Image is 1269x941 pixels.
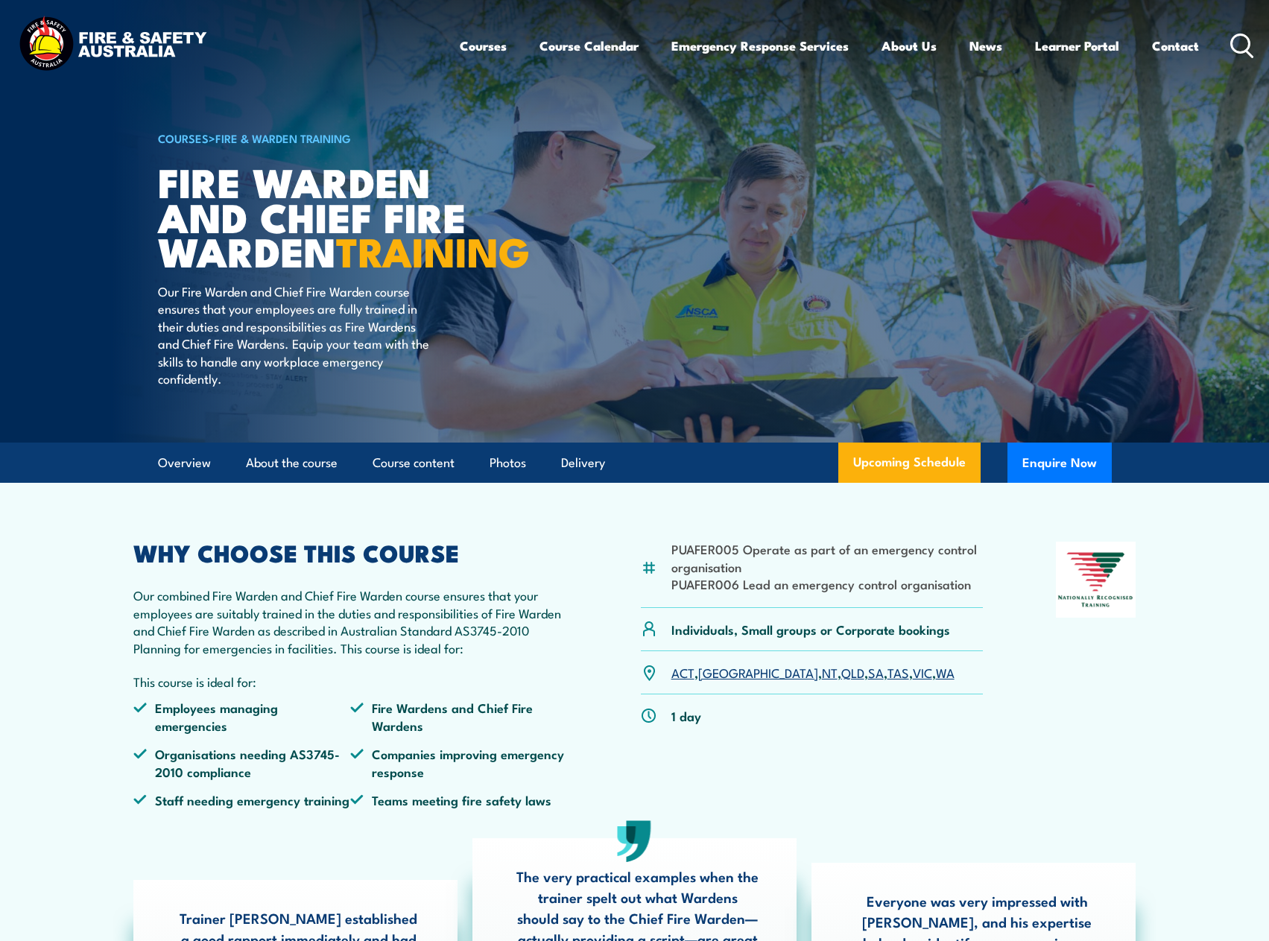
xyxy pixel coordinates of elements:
[539,26,639,66] a: Course Calendar
[158,129,526,147] h6: >
[698,663,818,681] a: [GEOGRAPHIC_DATA]
[868,663,884,681] a: SA
[158,443,211,483] a: Overview
[133,586,569,656] p: Our combined Fire Warden and Chief Fire Warden course ensures that your employees are suitably tr...
[671,664,955,681] p: , , , , , , ,
[822,663,838,681] a: NT
[671,575,984,592] li: PUAFER006 Lead an emergency control organisation
[133,542,569,563] h2: WHY CHOOSE THIS COURSE
[490,443,526,483] a: Photos
[373,443,455,483] a: Course content
[460,26,507,66] a: Courses
[133,791,351,808] li: Staff needing emergency training
[841,663,864,681] a: QLD
[350,791,568,808] li: Teams meeting fire safety laws
[158,164,526,268] h1: Fire Warden and Chief Fire Warden
[246,443,338,483] a: About the course
[671,663,694,681] a: ACT
[887,663,909,681] a: TAS
[336,219,530,281] strong: TRAINING
[350,745,568,780] li: Companies improving emergency response
[882,26,937,66] a: About Us
[671,26,849,66] a: Emergency Response Services
[133,745,351,780] li: Organisations needing AS3745-2010 compliance
[936,663,955,681] a: WA
[969,26,1002,66] a: News
[671,707,701,724] p: 1 day
[1035,26,1119,66] a: Learner Portal
[1007,443,1112,483] button: Enquire Now
[1056,542,1136,618] img: Nationally Recognised Training logo.
[350,699,568,734] li: Fire Wardens and Chief Fire Wardens
[671,621,950,638] p: Individuals, Small groups or Corporate bookings
[913,663,932,681] a: VIC
[1152,26,1199,66] a: Contact
[133,673,569,690] p: This course is ideal for:
[158,282,430,387] p: Our Fire Warden and Chief Fire Warden course ensures that your employees are fully trained in the...
[671,540,984,575] li: PUAFER005 Operate as part of an emergency control organisation
[561,443,605,483] a: Delivery
[158,130,209,146] a: COURSES
[133,699,351,734] li: Employees managing emergencies
[838,443,981,483] a: Upcoming Schedule
[215,130,351,146] a: Fire & Warden Training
